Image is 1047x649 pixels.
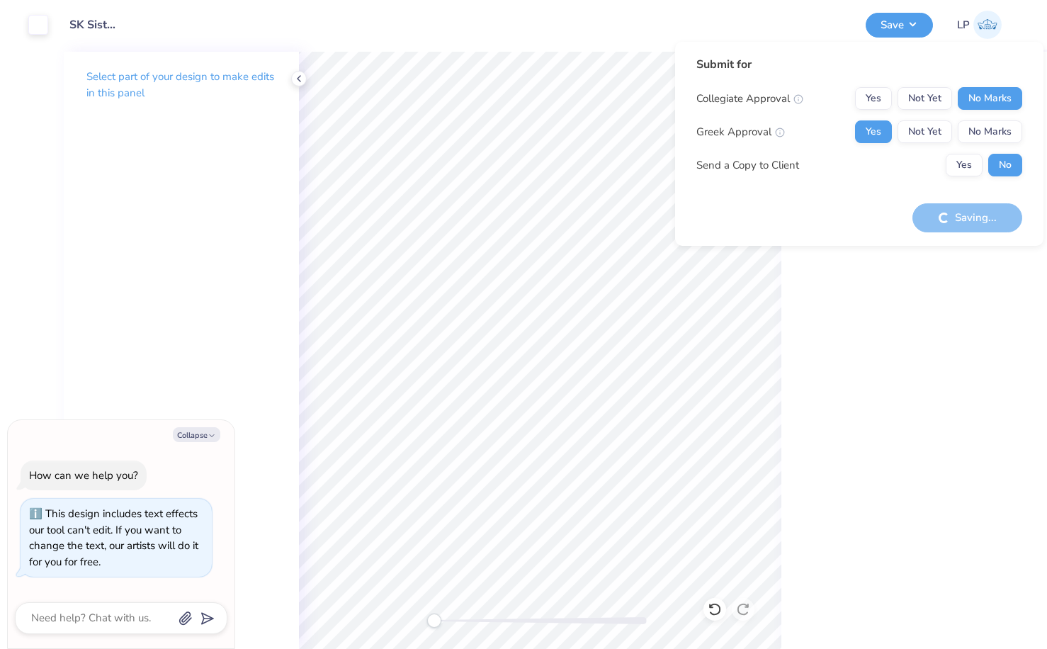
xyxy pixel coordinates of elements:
button: Yes [855,87,892,110]
input: Untitled Design [59,11,128,39]
button: No Marks [958,120,1022,143]
img: Lexie Palomo [973,11,1002,39]
button: Collapse [173,427,220,442]
div: Submit for [696,56,1022,73]
button: Not Yet [898,87,952,110]
button: Save [866,13,933,38]
span: LP [957,17,970,33]
a: LP [951,11,1008,39]
div: Send a Copy to Client [696,157,799,174]
div: Greek Approval [696,124,785,140]
div: How can we help you? [29,468,138,482]
p: Select part of your design to make edits in this panel [86,69,276,101]
button: Yes [946,154,983,176]
div: This design includes text effects our tool can't edit. If you want to change the text, our artist... [29,507,198,569]
button: No [988,154,1022,176]
div: Collegiate Approval [696,91,803,107]
button: Not Yet [898,120,952,143]
button: No Marks [958,87,1022,110]
div: Accessibility label [427,614,441,628]
button: Yes [855,120,892,143]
